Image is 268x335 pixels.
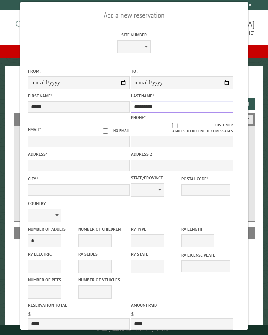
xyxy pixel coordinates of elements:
label: Country [28,200,130,207]
label: Phone [131,115,146,120]
label: Last Name [131,93,233,99]
label: RV Electric [28,251,77,257]
label: From: [28,68,130,74]
label: Amount paid [131,302,233,308]
label: Email [28,127,41,132]
label: Reservation Total [28,302,130,308]
label: RV Type [131,226,180,232]
label: RV License Plate [181,252,230,258]
th: Site [17,227,39,239]
input: Customer agrees to receive text messages [135,123,214,128]
label: Customer agrees to receive text messages [131,122,233,134]
label: Number of Pets [28,277,77,283]
label: Postal Code [181,176,230,182]
h2: Filters [14,113,255,125]
label: Number of Adults [28,226,77,232]
span: $ [131,311,134,317]
span: $ [28,311,31,317]
h2: Add a new reservation [28,9,240,22]
label: RV State [131,251,180,257]
label: RV Length [181,226,230,232]
h1: Reservations [14,77,255,95]
label: Number of Vehicles [78,277,127,283]
label: City [28,176,130,182]
small: © Campground Commander LLC. All rights reserved. [97,328,171,332]
label: State/Province [131,175,180,181]
label: First Name [28,93,130,99]
img: Campground Commander [14,13,96,39]
label: Address [28,151,130,157]
input: No email [97,128,113,134]
label: To: [131,68,233,74]
a: Dashboard [18,45,50,58]
label: Site Number [83,32,185,38]
label: Address 2 [131,151,233,157]
label: Number of Children [78,226,127,232]
label: No email [97,128,130,134]
label: RV Slides [78,251,127,257]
